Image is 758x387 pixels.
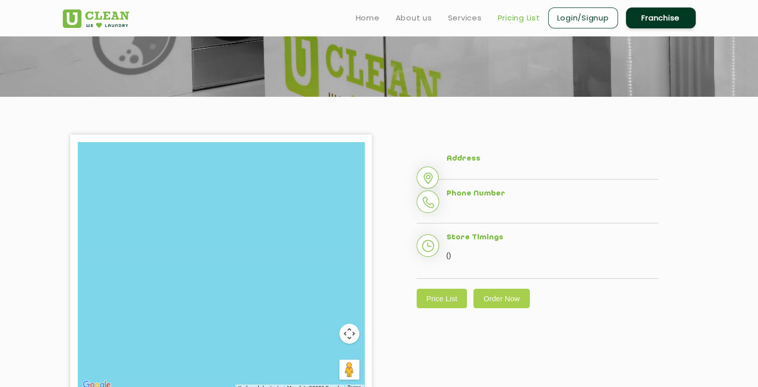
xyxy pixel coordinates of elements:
h5: Phone Number [447,190,658,198]
h5: Store Timings [447,233,658,242]
a: Price List [417,289,467,308]
button: Drag Pegman onto the map to open Street View [339,360,359,380]
h5: Address [447,155,658,164]
a: About us [396,12,432,24]
img: UClean Laundry and Dry Cleaning [63,9,129,28]
a: Services [448,12,482,24]
button: Map camera controls [339,324,359,344]
a: Pricing List [498,12,540,24]
p: () [447,248,658,263]
a: Home [356,12,380,24]
a: Franchise [626,7,696,28]
a: Login/Signup [548,7,618,28]
a: Order Now [473,289,530,308]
